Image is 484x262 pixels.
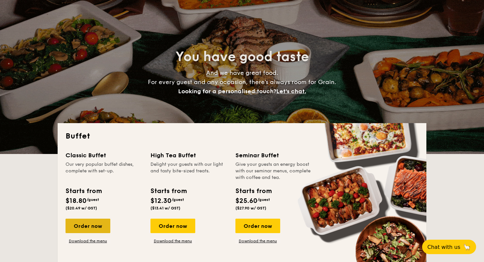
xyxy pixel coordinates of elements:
div: Starts from [150,186,186,196]
span: 🦙 [463,243,471,251]
span: And we have great food. For every guest and any occasion, there’s always room for Grain. [148,69,336,95]
div: High Tea Buffet [150,151,228,160]
span: /guest [257,197,270,202]
div: Seminar Buffet [235,151,312,160]
div: Order now [66,219,110,233]
div: Starts from [235,186,271,196]
span: ($13.41 w/ GST) [150,206,180,210]
span: /guest [172,197,184,202]
span: Looking for a personalised touch? [178,88,276,95]
div: Delight your guests with our light and tasty bite-sized treats. [150,161,228,181]
span: /guest [87,197,99,202]
a: Download the menu [235,238,280,244]
span: Chat with us [427,244,460,250]
span: ($20.49 w/ GST) [66,206,97,210]
span: $18.80 [66,197,87,205]
span: ($27.90 w/ GST) [235,206,266,210]
div: Give your guests an energy boost with our seminar menus, complete with coffee and tea. [235,161,312,181]
div: Classic Buffet [66,151,143,160]
div: Our very popular buffet dishes, complete with set-up. [66,161,143,181]
a: Download the menu [150,238,195,244]
a: Download the menu [66,238,110,244]
div: Starts from [66,186,101,196]
span: $25.60 [235,197,257,205]
h2: Buffet [66,131,418,142]
span: $12.30 [150,197,172,205]
button: Chat with us🦙 [422,240,476,254]
div: Order now [235,219,280,233]
span: You have good taste [175,49,309,65]
div: Order now [150,219,195,233]
span: Let's chat. [276,88,306,95]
